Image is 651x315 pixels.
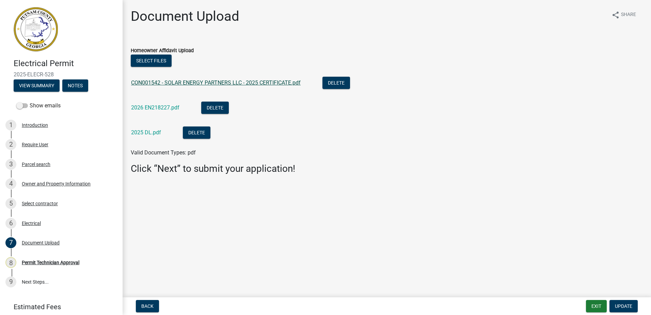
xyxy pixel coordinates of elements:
div: 7 [5,237,16,248]
div: 3 [5,159,16,170]
wm-modal-confirm: Delete Document [183,130,210,136]
h4: Electrical Permit [14,59,117,69]
div: Document Upload [22,240,60,245]
img: Putnam County, Georgia [14,7,58,51]
span: Back [141,303,154,309]
button: Update [609,300,638,312]
div: 5 [5,198,16,209]
span: 2025-ELECR-528 [14,71,109,78]
button: Delete [322,77,350,89]
button: Exit [586,300,607,312]
h3: Click “Next” to submit your application! [131,163,643,175]
wm-modal-confirm: Delete Document [201,105,229,111]
button: shareShare [606,8,641,21]
div: 8 [5,257,16,268]
div: Require User [22,142,48,147]
button: Delete [183,126,210,139]
div: 1 [5,120,16,131]
span: Share [621,11,636,19]
wm-modal-confirm: Summary [14,83,60,89]
a: Estimated Fees [5,300,112,314]
div: 6 [5,218,16,229]
a: 2026 EN218227.pdf [131,104,179,111]
i: share [612,11,620,19]
a: 2025 DL.pdf [131,129,161,136]
div: Permit Technician Approval [22,260,79,265]
button: View Summary [14,79,60,92]
wm-modal-confirm: Delete Document [322,80,350,87]
div: Select contractor [22,201,58,206]
label: Homeowner Affidavit Upload [131,48,194,53]
div: Electrical [22,221,41,226]
span: Valid Document Types: pdf [131,149,196,156]
button: Notes [62,79,88,92]
div: 2 [5,139,16,150]
div: 9 [5,276,16,287]
div: Introduction [22,123,48,127]
span: Update [615,303,632,309]
button: Back [136,300,159,312]
div: 4 [5,178,16,189]
wm-modal-confirm: Notes [62,83,88,89]
label: Show emails [16,102,61,110]
button: Delete [201,102,229,114]
div: Owner and Property Information [22,181,91,186]
button: Select files [131,55,172,67]
div: Parcel search [22,162,50,167]
h1: Document Upload [131,8,239,25]
a: CON001542 - SOLAR ENERGY PARTNERS LLC - 2025 CERTIFICATE.pdf [131,79,301,86]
